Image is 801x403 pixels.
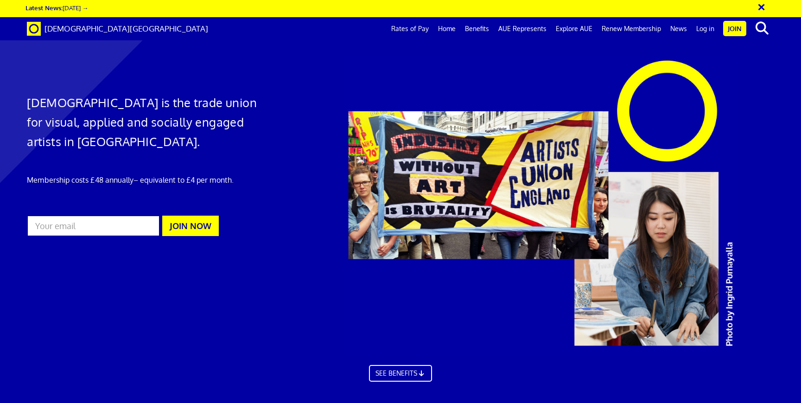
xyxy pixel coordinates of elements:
a: Log in [692,17,719,40]
a: Renew Membership [597,17,666,40]
a: Home [433,17,460,40]
a: Rates of Pay [387,17,433,40]
a: News [666,17,692,40]
a: Explore AUE [551,17,597,40]
input: Your email [27,215,160,237]
span: [DEMOGRAPHIC_DATA][GEOGRAPHIC_DATA] [44,24,208,33]
h1: [DEMOGRAPHIC_DATA] is the trade union for visual, applied and socially engaged artists in [GEOGRA... [27,93,267,151]
a: Join [723,21,746,36]
button: JOIN NOW [162,216,219,236]
a: AUE Represents [494,17,551,40]
strong: Latest News: [25,4,63,12]
a: SEE BENEFITS [369,365,432,382]
a: Brand [DEMOGRAPHIC_DATA][GEOGRAPHIC_DATA] [20,17,215,40]
button: search [748,19,776,38]
a: Benefits [460,17,494,40]
a: Latest News:[DATE] → [25,4,88,12]
p: Membership costs £48 annually – equivalent to £4 per month. [27,174,267,186]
